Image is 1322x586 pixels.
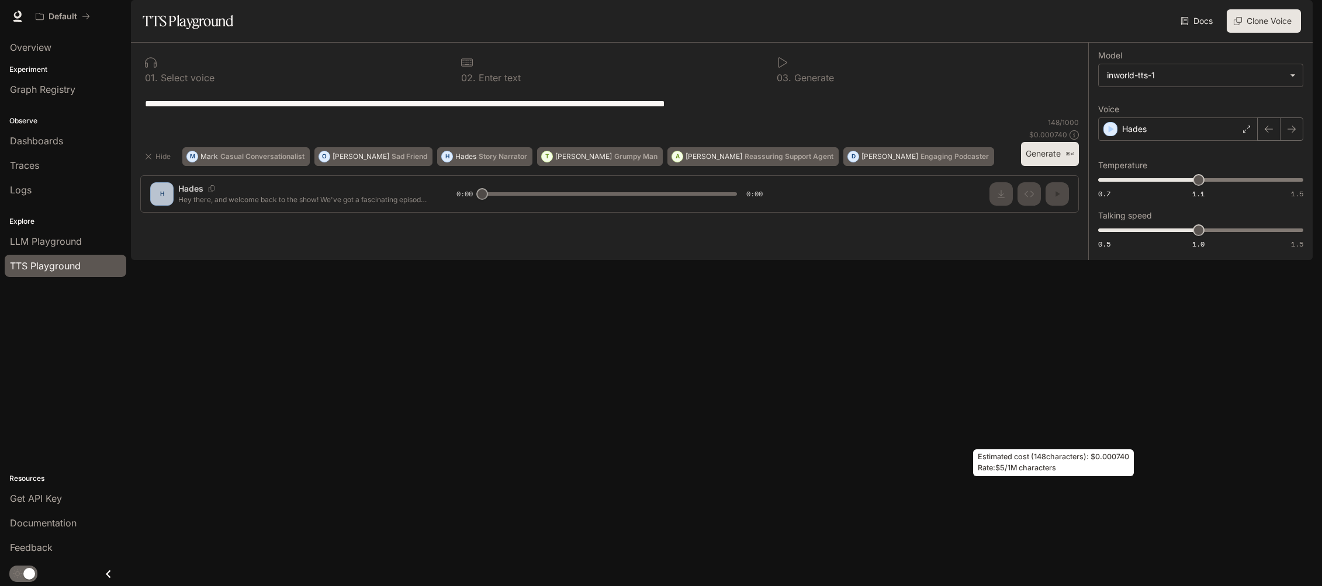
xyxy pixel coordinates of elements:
[843,147,994,166] button: D[PERSON_NAME]Engaging Podcaster
[920,153,989,160] p: Engaging Podcaster
[1107,70,1284,81] div: inworld-tts-1
[333,153,389,160] p: [PERSON_NAME]
[392,153,427,160] p: Sad Friend
[672,147,683,166] div: A
[1098,189,1110,199] span: 0.7
[1099,64,1303,86] div: inworld-tts-1
[145,73,158,82] p: 0 1 .
[1192,189,1205,199] span: 1.1
[848,147,859,166] div: D
[1122,123,1147,135] p: Hades
[1291,189,1303,199] span: 1.5
[220,153,304,160] p: Casual Conversationalist
[437,147,532,166] button: HHadesStory Narrator
[1021,142,1079,166] button: Generate⌘⏎
[1098,161,1147,169] p: Temperature
[555,153,612,160] p: [PERSON_NAME]
[1227,9,1301,33] button: Clone Voice
[614,153,657,160] p: Grumpy Man
[182,147,310,166] button: MMarkCasual Conversationalist
[476,73,521,82] p: Enter text
[479,153,527,160] p: Story Narrator
[1098,239,1110,249] span: 0.5
[314,147,432,166] button: O[PERSON_NAME]Sad Friend
[542,147,552,166] div: T
[861,153,918,160] p: [PERSON_NAME]
[30,5,95,28] button: All workspaces
[1048,117,1079,127] p: 148 / 1000
[667,147,839,166] button: A[PERSON_NAME]Reassuring Support Agent
[1291,239,1303,249] span: 1.5
[973,449,1134,476] div: Estimated cost ( 148 characters): $ 0.000740 Rate: $5/1M characters
[1178,9,1217,33] a: Docs
[49,12,77,22] p: Default
[1098,51,1122,60] p: Model
[158,73,214,82] p: Select voice
[187,147,198,166] div: M
[1098,211,1152,220] p: Talking speed
[791,73,834,82] p: Generate
[686,153,742,160] p: [PERSON_NAME]
[319,147,330,166] div: O
[140,147,178,166] button: Hide
[745,153,833,160] p: Reassuring Support Agent
[1029,130,1067,140] p: $ 0.000740
[442,147,452,166] div: H
[777,73,791,82] p: 0 3 .
[1192,239,1205,249] span: 1.0
[1098,105,1119,113] p: Voice
[455,153,476,160] p: Hades
[1065,151,1074,158] p: ⌘⏎
[461,73,476,82] p: 0 2 .
[537,147,663,166] button: T[PERSON_NAME]Grumpy Man
[143,9,233,33] h1: TTS Playground
[200,153,218,160] p: Mark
